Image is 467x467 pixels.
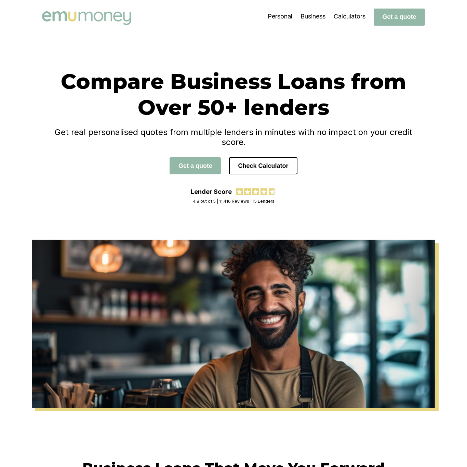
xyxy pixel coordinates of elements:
button: Get a quote [170,157,221,174]
a: Get a quote [374,13,425,20]
img: review star [269,188,276,195]
img: review star [252,188,259,195]
img: Compare Business Loans from Over 50+ lenders [32,240,435,408]
button: Get a quote [374,9,425,26]
h4: Get real personalised quotes from multiple lenders in minutes with no impact on your credit score. [42,127,425,147]
a: Check Calculator [229,162,297,169]
h1: Compare Business Loans from Over 50+ lenders [42,68,425,120]
button: Check Calculator [229,157,297,174]
div: Lender Score [191,188,232,195]
div: 4.8 out of 5 | 11,416 Reviews | 15 Lenders [193,199,275,204]
img: Emu Money logo [42,11,131,25]
img: review star [261,188,267,195]
a: Get a quote [170,162,221,169]
img: review star [236,188,243,195]
img: review star [244,188,251,195]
